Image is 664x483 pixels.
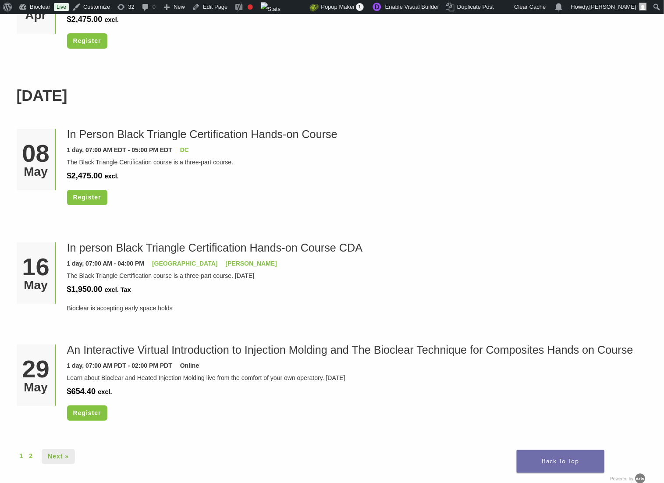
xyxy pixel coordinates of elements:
span: $2,475.00 [67,15,103,24]
span: [PERSON_NAME] [589,4,636,10]
span: $2,475.00 [67,171,103,180]
div: 1 day, 07:00 AM EDT - 05:00 PM EDT [67,146,172,155]
a: [GEOGRAPHIC_DATA] [152,260,218,267]
div: The Black Triangle Certification course is a three-part course. [67,158,641,167]
span: $654.40 [67,387,96,396]
span: excl. [98,388,112,395]
div: Apr [20,9,52,21]
div: The Black Triangle Certification course is a three-part course. [DATE] [67,271,641,281]
a: An Interactive Virtual Introduction to Injection Molding and The Bioclear Technique for Composite... [67,344,633,356]
a: [PERSON_NAME] [226,260,277,267]
a: Register [67,190,107,205]
div: 29 [20,357,52,381]
a: In Person Black Triangle Certification Hands-on Course [67,128,337,140]
a: Next » [42,449,75,464]
a: Powered by [611,476,648,481]
a: Register [67,33,107,49]
div: May [20,166,52,178]
h2: [DATE] [17,84,648,107]
a: DC [180,146,189,153]
a: Live [54,3,69,11]
a: Register [67,405,107,421]
div: May [20,381,52,394]
div: 1 day, 07:00 AM PDT - 02:00 PM PDT [67,361,172,370]
span: excl. [104,16,118,23]
div: Learn about Bioclear and Heated Injection Molding live from the comfort of your own operatory. [D... [67,373,641,383]
img: Views over 48 hours. Click for more Jetpack Stats. [261,2,310,13]
a: Page 2 [29,451,32,461]
a: In person Black Triangle Certification Hands-on Course CDA [67,241,363,254]
span: Page 1 [20,451,23,461]
span: $1,950.00 [67,285,103,294]
a: Back To Top [517,450,604,473]
div: May [20,279,52,291]
span: excl. [104,173,118,180]
div: Focus keyphrase not set [248,4,253,10]
div: Online [180,361,199,370]
div: 1 day, 07:00 AM - 04:00 PM [67,259,145,268]
div: Bioclear is accepting early space holds [67,304,641,313]
div: 08 [20,141,52,166]
span: 1 [356,3,364,11]
div: 16 [20,255,52,279]
span: excl. Tax [104,286,131,293]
